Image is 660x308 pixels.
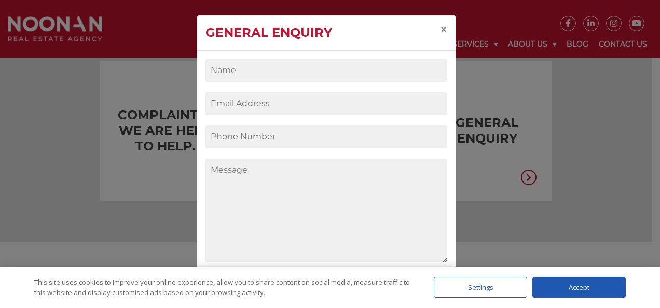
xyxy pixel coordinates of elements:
[205,59,447,292] form: Contact form
[440,22,447,37] span: ×
[205,23,332,42] h4: General Enquiry
[205,125,447,148] input: Phone Number
[205,92,447,115] input: Email Address
[34,277,413,298] div: This site uses cookies to improve your online experience, allow you to share content on social me...
[432,15,456,44] button: Close
[434,277,527,298] div: Settings
[205,59,447,82] input: Name
[532,277,626,298] div: Accept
